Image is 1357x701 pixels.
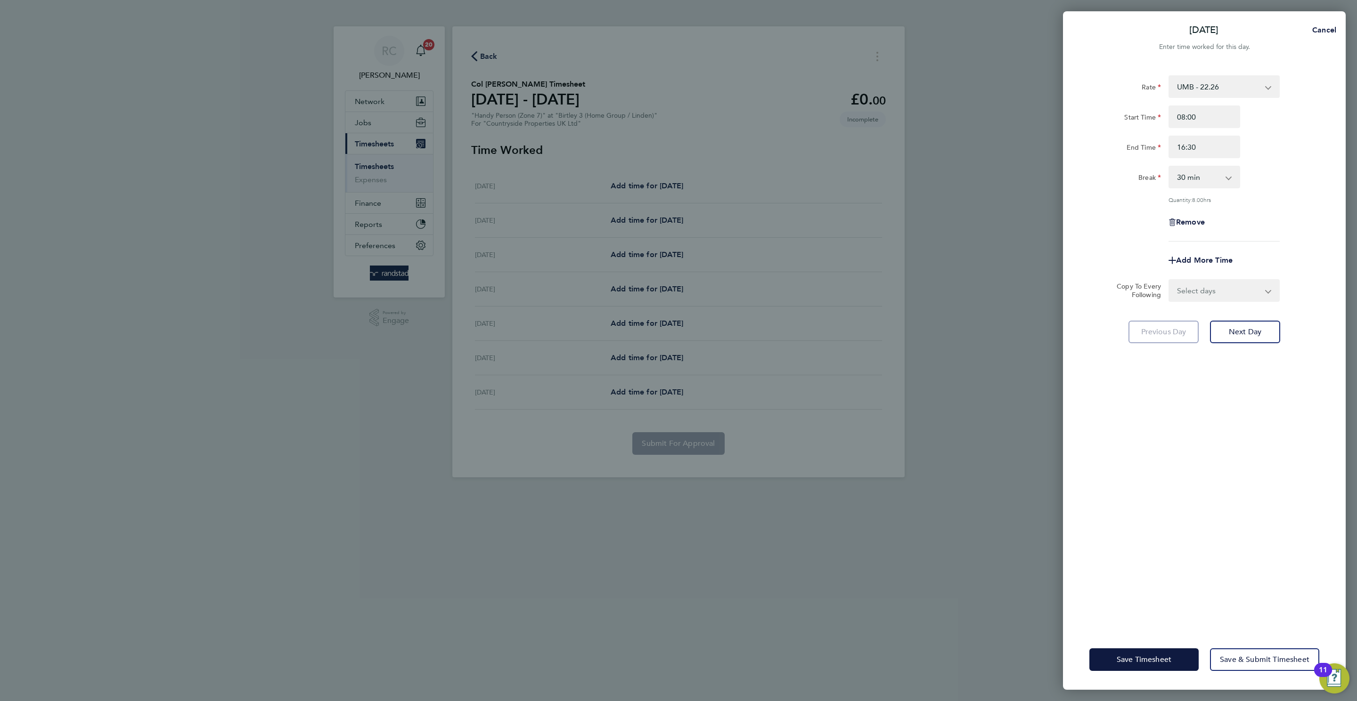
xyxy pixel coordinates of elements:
label: Break [1138,173,1161,185]
button: Add More Time [1169,257,1233,264]
div: Enter time worked for this day. [1063,41,1346,53]
label: Copy To Every Following [1109,282,1161,299]
span: Save & Submit Timesheet [1220,655,1309,664]
input: E.g. 18:00 [1169,136,1240,158]
label: Start Time [1124,113,1161,124]
span: Next Day [1229,327,1261,337]
input: E.g. 08:00 [1169,105,1240,128]
label: End Time [1127,143,1161,154]
span: Add More Time [1176,256,1233,265]
button: Save & Submit Timesheet [1210,648,1319,671]
button: Next Day [1210,321,1280,343]
span: Cancel [1309,25,1336,34]
button: Remove [1169,218,1205,226]
button: Cancel [1297,21,1346,40]
span: 8.00 [1192,196,1203,203]
button: Save Timesheet [1089,648,1199,671]
div: 11 [1319,670,1327,682]
label: Rate [1142,83,1161,94]
span: Save Timesheet [1117,655,1171,664]
div: Quantity: hrs [1169,196,1280,203]
span: Remove [1176,218,1205,226]
p: [DATE] [1189,24,1218,37]
button: Open Resource Center, 11 new notifications [1319,663,1349,693]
